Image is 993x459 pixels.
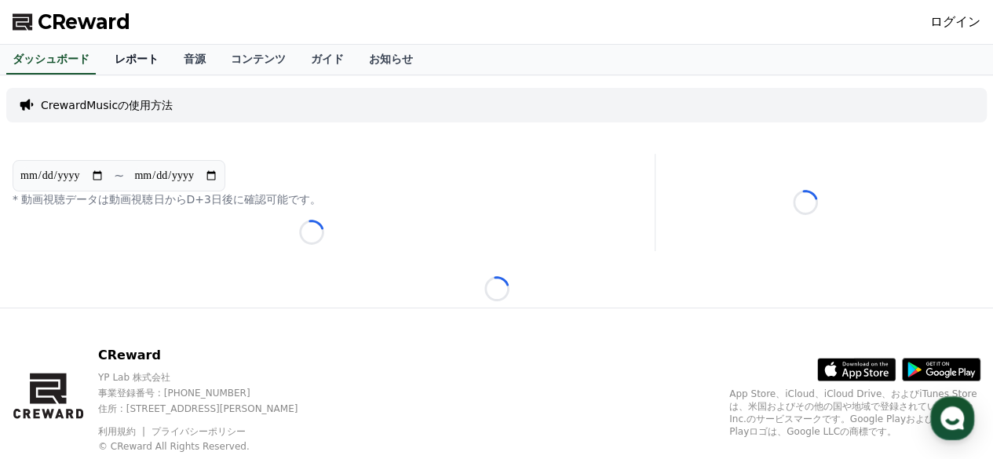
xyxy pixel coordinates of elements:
[38,9,130,35] span: CReward
[171,45,218,75] a: 音源
[98,346,325,365] p: CReward
[729,388,980,438] p: App Store、iCloud、iCloud Drive、およびiTunes Storeは、米国およびその他の国や地域で登録されているApple Inc.のサービスマークです。Google P...
[13,191,611,207] p: * 動画視聴データは動画視聴日からD+3日後に確認可能です。
[98,426,148,437] a: 利用規約
[98,371,325,384] p: YP Lab 株式会社
[104,329,203,368] a: Messages
[5,329,104,368] a: Home
[98,440,325,453] p: © CReward All Rights Reserved.
[930,13,980,31] a: ログイン
[203,329,301,368] a: Settings
[232,352,271,365] span: Settings
[98,387,325,399] p: 事業登録番号 : [PHONE_NUMBER]
[40,352,68,365] span: Home
[13,9,130,35] a: CReward
[298,45,356,75] a: ガイド
[130,353,177,366] span: Messages
[152,426,246,437] a: プライバシーポリシー
[356,45,425,75] a: お知らせ
[6,45,96,75] a: ダッシュボード
[41,97,173,113] a: CrewardMusicの使用方法
[102,45,171,75] a: レポート
[114,166,124,185] p: ~
[98,403,325,415] p: 住所 : [STREET_ADDRESS][PERSON_NAME]
[218,45,298,75] a: コンテンツ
